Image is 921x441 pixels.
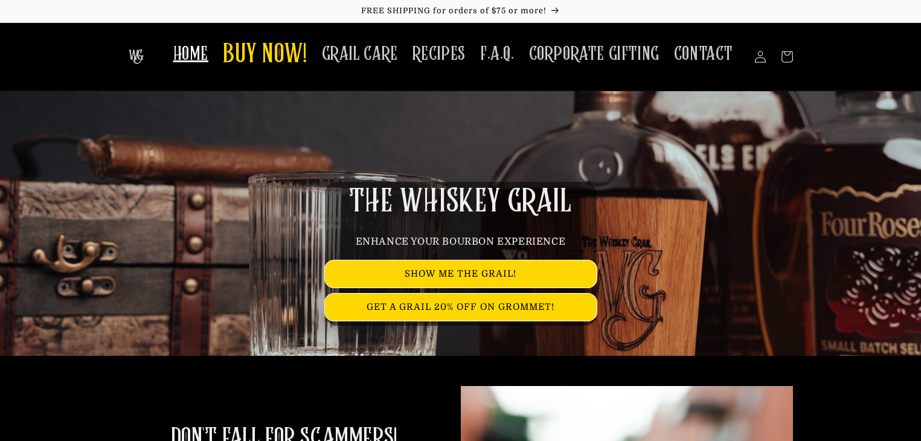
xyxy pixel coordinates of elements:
[674,42,733,66] span: CONTACT
[405,35,473,73] a: RECIPES
[325,260,597,288] a: SHOW ME THE GRAIL!
[129,50,144,64] img: The Whiskey Grail
[667,35,740,73] a: CONTACT
[349,186,571,217] span: THE WHISKEY GRAIL
[173,42,208,66] span: HOME
[529,42,659,66] span: CORPORATE GIFTING
[12,6,909,16] p: FREE SHIPPING for orders of $75 or more!
[412,42,466,66] span: RECIPES
[166,35,216,73] a: HOME
[473,35,522,73] a: F.A.Q.
[322,42,398,66] span: GRAIL CARE
[480,42,515,66] span: F.A.Q.
[223,39,307,72] span: BUY NOW!
[325,294,597,321] a: GET A GRAIL 20% OFF ON GROMMET!
[216,31,315,79] a: BUY NOW!
[356,236,566,247] span: ENHANCE YOUR BOURBON EXPERIENCE
[315,35,405,73] a: GRAIL CARE
[522,35,667,73] a: CORPORATE GIFTING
